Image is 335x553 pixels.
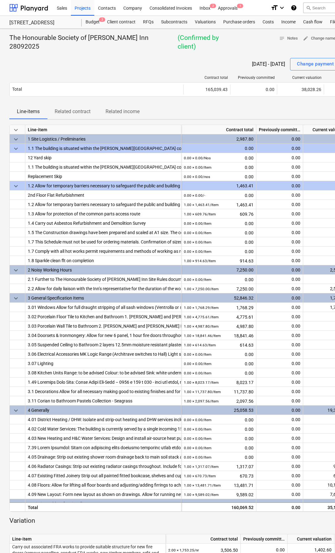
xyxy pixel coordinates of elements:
div: 0.00 [256,452,303,462]
div: Costs [259,16,278,28]
div: 2 Noisy Working Hours [28,265,179,274]
div: 160,069.52 [181,502,256,511]
small: 1.00 × 4,987.80 / Item [184,324,219,329]
div: Current valuation [280,75,322,80]
span: 2 [210,4,216,8]
div: 1.7 Comply with all hot works permit requirements and methods of working as required by the Emplo... [28,247,179,256]
span: notes [279,36,285,41]
div: 0.00 [184,349,254,359]
small: 1.00 × 1,768.29 / Item [184,305,219,310]
small: 1.00 × 9,589.02 / Item [184,493,219,497]
div: 0.00 [256,172,303,181]
div: 0.00 [256,303,303,312]
div: 0.00 [256,265,303,275]
small: 1.00 × 670.73 / Item [184,474,216,478]
div: 0.00 [184,443,254,453]
div: 3.01 Windows Allow for full draught stripping of all sash windows (Ventrolla or similar system)" [28,303,179,312]
small: 0.00 × 0.00 / Item [184,455,211,459]
p: ( Confirmed by client ) [175,34,237,51]
div: 4.04 Wired Services: Strip out electrical wired services including light fittings, data cables, c... [28,443,179,452]
span: keyboard_arrow_down [12,136,20,143]
div: 0.00 [256,275,303,284]
div: 11,737.80 [184,387,254,397]
a: Client contract [103,16,139,28]
p: Line-items [17,108,40,115]
div: 1.2 Allow for temporary barriers necessary to safeguard the public and building occupiers for the... [28,181,179,190]
div: 0.00 [184,172,254,181]
small: 0.00 × 0.00 / Item [184,436,211,441]
div: 0.00 [256,209,303,219]
div: 0.00 [256,181,303,190]
small: 1.00 × 8,023.17 / Item [184,380,219,385]
div: 3.08 Kitchen Units Range: to be advised Colour: to be advised Sink: white undermount Worktop & up... [28,368,179,377]
div: 0.00 [256,228,303,237]
div: 0.00 [184,190,254,200]
div: Line-item [10,534,166,544]
p: Variation [9,517,35,529]
small: 0.00 × 0.00 / Item [184,240,211,244]
div: 0.00 [256,190,303,200]
div: 1,463.41 [184,200,254,209]
div: 609.76 [184,209,254,219]
div: 1.7 This Schedule must not be used for ordering materials. Confirmation of sizes, quantities, typ... [28,237,179,246]
small: 0.00 × 0.00 / Item [184,446,211,450]
div: 4 Generally [28,406,179,415]
div: 1.2 Allow for temporary barriers necessary to safeguard the public and building occupiers for the... [28,200,179,209]
i: Knowledge base [291,4,297,12]
div: 0.00 [256,502,303,511]
small: 2.00 × 1,753.25 / nr [168,548,199,552]
div: 52,846.32 [181,293,256,303]
span: edit [303,36,308,41]
div: 3.03 Porcelain Wall Tile to Bathroom 2. Bera and Beren Floor Size: 598 x 298 (R) x 9mm thick laid... [28,321,179,330]
div: 0.00 [184,237,254,247]
div: Total [25,502,181,511]
div: 1,768.29 [184,303,254,312]
p: Related income [106,108,140,115]
small: 0.00 × 0.00 / Item [184,418,211,422]
div: 0.00 [184,275,254,284]
div: 4.02 Cold Water Services: The building is currently served by a single incoming 15mm copper suppl... [28,424,179,433]
div: 0.00 [256,153,303,162]
small: 1.00 × 2,097.56 / Item [184,399,219,403]
div: 0.00 [184,368,254,378]
div: 7,250.00 [184,284,254,294]
div: 0.00 [256,490,303,499]
div: 0.00 [184,247,254,256]
div: 12 Yard skip [28,153,179,162]
small: 1.00 × 18,841.46 / Item [184,334,221,338]
div: 0.00 [256,471,303,480]
div: 25,058.53 [181,406,256,415]
div: 0.00 [256,293,303,303]
div: 0.00 [256,349,303,359]
div: 1.8 Sparkle clean flt on completion [28,256,179,265]
div: 2,987.80 [181,134,256,144]
small: 0.00 × 0.00 / Item [184,427,211,431]
div: 914.63 [184,256,254,266]
div: 0.00 [230,84,277,94]
div: 13,481.71 [184,480,254,490]
a: RFQs [139,16,157,28]
a: Purchase orders [219,16,259,28]
small: 1.00 × 1,317.07 / Item [184,464,219,469]
a: Income [278,16,299,28]
div: 1.1 The building is situated within the Gray’s Inn complex and access is restricted. Vehicular ac... [28,162,179,171]
span: keyboard_arrow_down [12,267,20,274]
div: 0.00 [184,219,254,228]
span: keyboard_arrow_down [12,407,20,414]
small: 0.00 × 0.00 / Item [184,231,211,235]
div: 0.00 [256,331,303,340]
div: 4,987.80 [184,321,254,331]
div: 18,841.46 [184,331,254,340]
div: 7,250.00 [181,265,256,275]
div: 670.73 [184,471,254,481]
div: 1,463.41 [181,181,256,190]
small: 1.00 × 13,481.71 / Item [184,483,221,488]
div: 4,775.61 [184,312,254,322]
div: 0.00 [256,200,303,209]
div: 3.07 Lighting [28,359,179,368]
div: Previously committed [233,75,275,80]
iframe: Chat Widget [304,523,335,553]
div: 2.2 Allow for daily liaison with the Inn’s representative for the duration of the works. The site... [28,284,179,293]
p: The Honourable Society of [PERSON_NAME] Inn 28092025 [9,34,175,51]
